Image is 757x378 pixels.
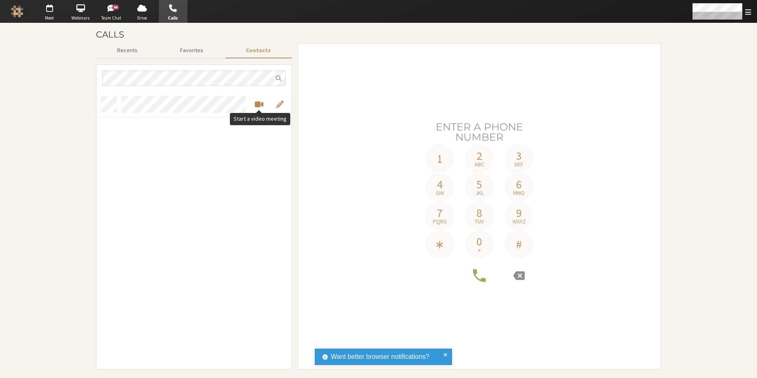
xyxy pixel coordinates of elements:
button: 6mno [505,173,533,201]
button: Edit [272,99,287,109]
button: 7pqrs [425,201,454,230]
button: 8tuv [465,201,494,230]
button: Favorites [159,43,225,57]
span: 8 [476,207,482,219]
button: 0+ [465,230,494,259]
span: + [478,247,481,253]
button: # [505,230,533,259]
h4: Phone number [422,120,537,144]
button: Recents [96,43,159,57]
div: 86 [112,4,119,10]
span: def [514,161,523,167]
span: abc [474,161,484,167]
span: 5 [476,179,482,190]
button: 1 [425,144,454,173]
h3: Calls [96,30,661,39]
span: 3 [516,150,522,161]
span: jkl [475,190,484,196]
iframe: Chat [737,357,751,372]
span: 7 [437,207,443,219]
span: wxyz [512,219,526,224]
span: Team Chat [97,15,126,22]
span: # [516,239,522,250]
span: 9 [516,207,522,219]
img: Iotum [11,5,23,18]
button: 9wxyz [505,201,533,230]
button: 5jkl [465,173,494,201]
span: Want better browser notifications? [331,352,429,362]
button: 2abc [465,144,494,173]
div: grid [96,91,292,369]
span: Calls [159,15,187,22]
span: 2 [476,150,482,161]
span: Meet [35,15,64,22]
span: Webinars [66,15,95,22]
span: ghi [436,190,444,196]
button: Contacts [225,43,292,57]
span: 0 [476,236,482,247]
span: Drive [128,15,156,22]
span: 6 [516,179,522,190]
span: 1 [437,153,443,164]
span: ∗ [435,239,444,250]
span: 4 [437,179,443,190]
span: tuv [475,219,484,224]
span: pqrs [433,219,447,224]
button: 4ghi [425,173,454,201]
button: 3def [505,144,533,173]
span: mno [513,190,525,196]
button: ∗ [425,230,454,259]
button: Start a video meeting [252,99,267,109]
